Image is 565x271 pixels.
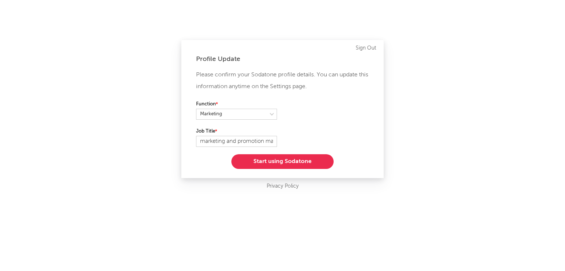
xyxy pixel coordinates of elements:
a: Privacy Policy [267,182,299,191]
div: Profile Update [196,55,369,64]
p: Please confirm your Sodatone profile details. You can update this information anytime on the Sett... [196,69,369,93]
button: Start using Sodatone [231,154,334,169]
label: Function [196,100,277,109]
label: Job Title [196,127,277,136]
a: Sign Out [356,44,376,53]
